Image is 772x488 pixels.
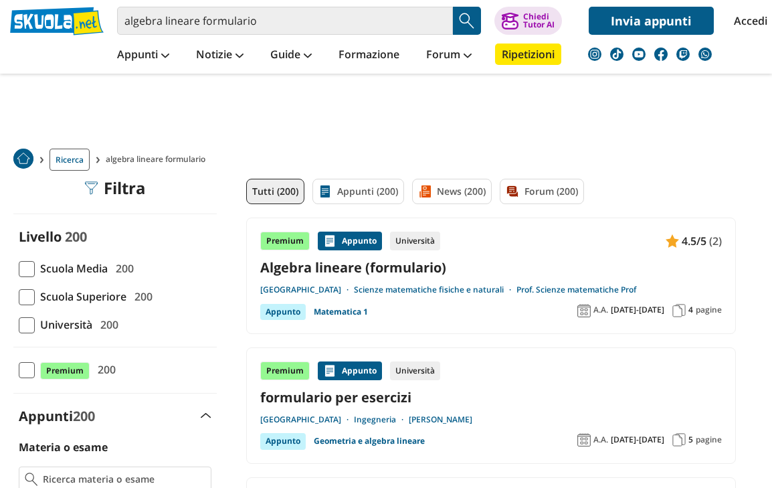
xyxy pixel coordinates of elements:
[114,44,173,68] a: Appunti
[354,284,516,295] a: Scienze matematiche fisiche e naturali
[85,181,98,195] img: Filtra filtri mobile
[193,44,247,68] a: Notizie
[453,7,481,35] button: Search Button
[260,388,722,406] a: formulario per esercizi
[335,44,403,68] a: Formazione
[709,232,722,250] span: (2)
[390,232,440,250] div: Università
[354,414,409,425] a: Ingegneria
[588,48,601,61] img: instagram
[390,361,440,380] div: Università
[457,11,477,31] img: Cerca appunti, riassunti o versioni
[117,7,453,35] input: Cerca appunti, riassunti o versioni
[500,179,584,204] a: Forum (200)
[201,413,211,418] img: Apri e chiudi sezione
[314,304,368,320] a: Matematica 1
[19,228,62,246] label: Livello
[50,149,90,171] a: Ricerca
[129,288,153,305] span: 200
[19,440,108,455] label: Materia o esame
[267,44,315,68] a: Guide
[35,260,108,277] span: Scuola Media
[85,179,146,197] div: Filtra
[318,185,332,198] img: Appunti filtro contenuto
[13,149,33,169] img: Home
[260,361,310,380] div: Premium
[246,179,304,204] a: Tutti (200)
[696,434,722,445] span: pagine
[92,361,116,378] span: 200
[577,433,591,446] img: Anno accademico
[632,48,646,61] img: youtube
[688,305,693,315] span: 4
[43,473,205,486] input: Ricerca materia o esame
[654,48,668,61] img: facebook
[696,305,722,315] span: pagine
[666,234,679,248] img: Appunti contenuto
[494,7,562,35] button: ChiediTutor AI
[412,179,492,204] a: News (200)
[260,284,354,295] a: [GEOGRAPHIC_DATA]
[323,234,336,248] img: Appunti contenuto
[110,260,134,277] span: 200
[73,407,95,425] span: 200
[676,48,690,61] img: twitch
[734,7,762,35] a: Accedi
[516,284,636,295] a: Prof. Scienze matematiche Prof
[260,433,306,449] div: Appunto
[260,258,722,276] a: Algebra lineare (formulario)
[40,362,90,380] span: Premium
[688,434,693,445] span: 5
[495,44,561,65] a: Ripetizioni
[611,434,664,445] span: [DATE]-[DATE]
[423,44,475,68] a: Forum
[13,149,33,171] a: Home
[318,232,382,250] div: Appunto
[35,316,92,333] span: Università
[65,228,87,246] span: 200
[506,185,519,198] img: Forum filtro contenuto
[682,232,706,250] span: 4.5/5
[409,414,472,425] a: [PERSON_NAME]
[593,434,608,445] span: A.A.
[523,13,555,29] div: Chiedi Tutor AI
[260,414,354,425] a: [GEOGRAPHIC_DATA]
[610,48,623,61] img: tiktok
[35,288,126,305] span: Scuola Superiore
[589,7,714,35] a: Invia appunti
[418,185,431,198] img: News filtro contenuto
[593,305,608,315] span: A.A.
[577,304,591,317] img: Anno accademico
[260,232,310,250] div: Premium
[25,473,37,486] img: Ricerca materia o esame
[312,179,404,204] a: Appunti (200)
[318,361,382,380] div: Appunto
[611,305,664,315] span: [DATE]-[DATE]
[672,433,686,446] img: Pagine
[323,364,336,378] img: Appunti contenuto
[260,304,306,320] div: Appunto
[698,48,712,61] img: WhatsApp
[95,316,118,333] span: 200
[106,149,211,171] span: algebra lineare formulario
[19,407,95,425] label: Appunti
[672,304,686,317] img: Pagine
[314,433,425,449] a: Geometria e algebra lineare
